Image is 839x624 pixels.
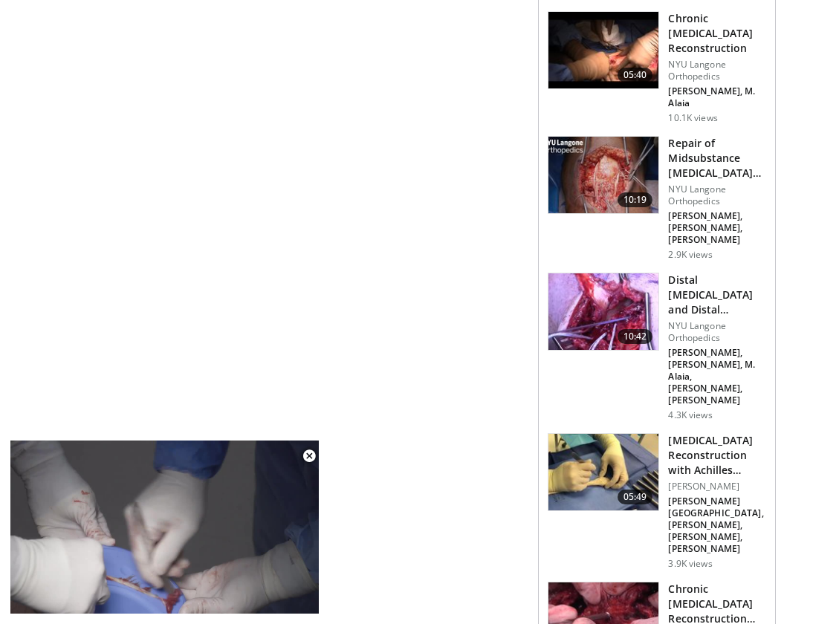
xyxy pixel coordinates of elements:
img: eWNh-8akTAF2kj8X4xMDoxOmdtO40mAx.150x105_q85_crop-smart_upscale.jpg [548,12,658,89]
img: d2d58f25-548e-4925-b400-80d20f956264.jpg.150x105_q85_crop-smart_upscale.jpg [548,137,658,214]
span: 10:42 [618,329,653,344]
p: 3.9K views [668,558,712,570]
a: 10:19 Repair of Midsubstance [MEDICAL_DATA] with [MEDICAL_DATA] Autogr… NYU Langone Orthopedics [... [548,136,766,261]
h3: [MEDICAL_DATA] Reconstruction with Achilles [MEDICAL_DATA] [668,433,766,478]
h3: Chronic [MEDICAL_DATA] Reconstruction [668,11,766,56]
button: Close [294,441,324,472]
p: NYU Langone Orthopedics [668,59,766,82]
p: NYU Langone Orthopedics [668,320,766,344]
p: [PERSON_NAME], [PERSON_NAME], M. Alaia, [PERSON_NAME], [PERSON_NAME] [668,347,766,406]
p: [PERSON_NAME], [PERSON_NAME], [PERSON_NAME] [668,210,766,246]
span: 05:40 [618,68,653,82]
a: 10:42 Distal [MEDICAL_DATA] and Distal [MEDICAL_DATA] Repair NYU Langone Orthopedics [PERSON_NAME... [548,273,766,421]
video-js: Video Player [10,441,319,614]
p: 4.3K views [668,409,712,421]
p: [PERSON_NAME] [668,481,766,493]
span: 10:19 [618,192,653,207]
p: [PERSON_NAME], M. Alaia [668,85,766,109]
a: 05:49 [MEDICAL_DATA] Reconstruction with Achilles [MEDICAL_DATA] [PERSON_NAME] [PERSON_NAME][GEOG... [548,433,766,570]
h3: Repair of Midsubstance [MEDICAL_DATA] with [MEDICAL_DATA] Autogr… [668,136,766,181]
h3: Distal [MEDICAL_DATA] and Distal [MEDICAL_DATA] Repair [668,273,766,317]
p: 10.1K views [668,112,717,124]
a: 05:40 Chronic [MEDICAL_DATA] Reconstruction NYU Langone Orthopedics [PERSON_NAME], M. Alaia 10.1K... [548,11,766,124]
p: NYU Langone Orthopedics [668,183,766,207]
p: 2.9K views [668,249,712,261]
img: 4306f134-43dc-47d3-8fd1-c0270ffc88a5.150x105_q85_crop-smart_upscale.jpg [548,434,658,511]
span: 05:49 [618,490,653,504]
img: 522505e7-98d4-4c5d-940e-ae0d04506364.150x105_q85_crop-smart_upscale.jpg [548,273,658,351]
p: [PERSON_NAME][GEOGRAPHIC_DATA], [PERSON_NAME], [PERSON_NAME], [PERSON_NAME] [668,495,766,555]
